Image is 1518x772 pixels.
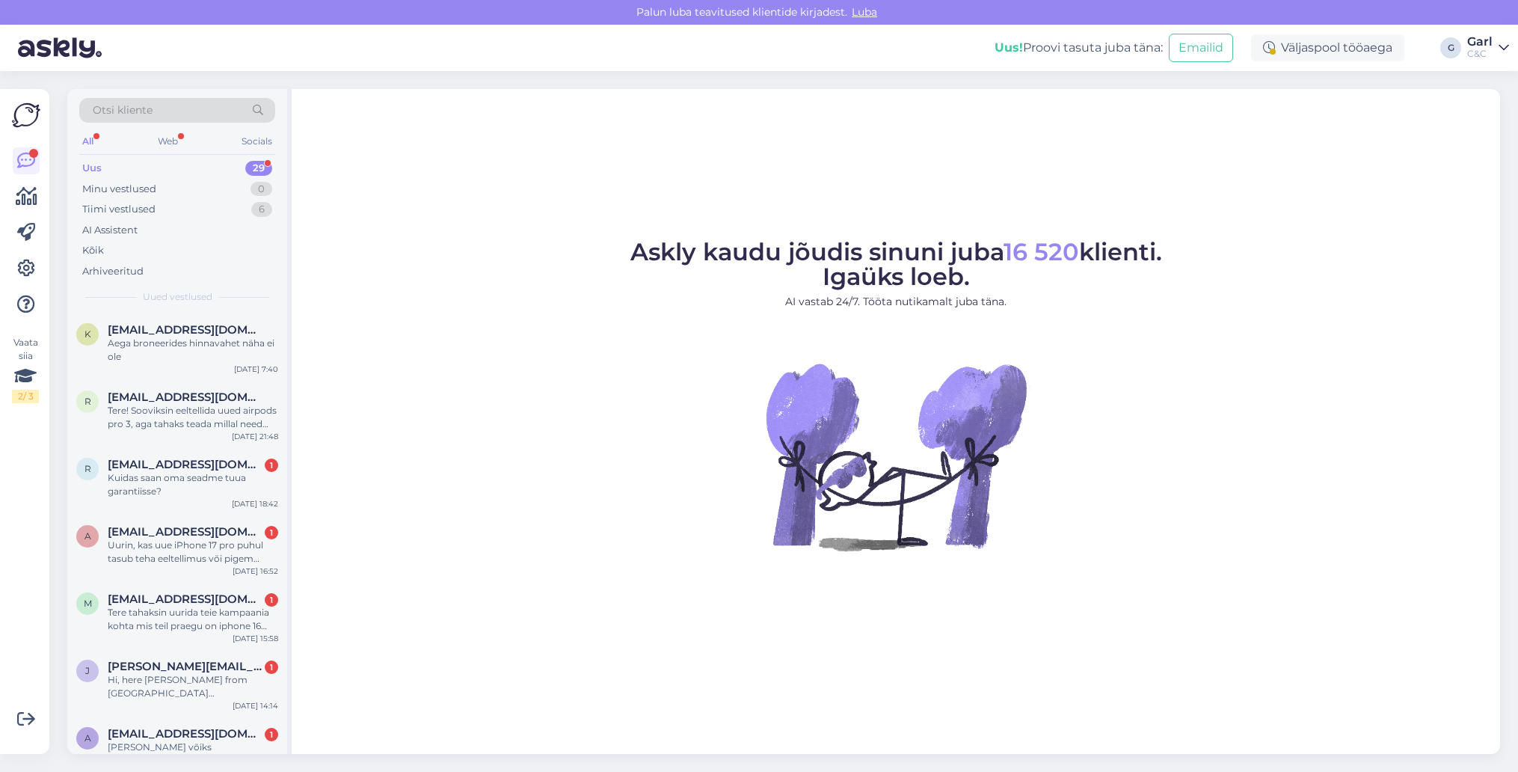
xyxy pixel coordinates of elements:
[82,182,156,197] div: Minu vestlused
[630,294,1162,310] p: AI vastab 24/7. Tööta nutikamalt juba täna.
[84,396,91,407] span: R
[84,598,92,609] span: m
[251,182,272,197] div: 0
[1004,237,1079,266] span: 16 520
[1467,48,1493,60] div: C&C
[239,132,275,151] div: Socials
[234,364,278,375] div: [DATE] 7:40
[155,132,181,151] div: Web
[12,101,40,129] img: Askly Logo
[108,323,263,337] span: Karita.raid@gmail.com
[82,264,144,279] div: Arhiveeritud
[108,458,263,471] span: raat.kristel@gmail.com
[93,102,153,118] span: Otsi kliente
[1467,36,1509,60] a: GarlC&C
[82,161,102,176] div: Uus
[995,39,1163,57] div: Proovi tasuta juba täna:
[85,665,90,676] span: j
[995,40,1023,55] b: Uus!
[1440,37,1461,58] div: G
[84,463,91,474] span: r
[108,525,263,539] span: ageelias@gmail.com
[265,593,278,607] div: 1
[108,727,263,741] span: arviluts1@gmail.com
[108,592,263,606] span: mirjam.laks@gmail.com
[108,660,263,673] span: j.aleksandrova@cec.com
[265,728,278,741] div: 1
[84,530,91,542] span: a
[245,161,272,176] div: 29
[79,132,96,151] div: All
[1467,36,1493,48] div: Garl
[233,633,278,644] div: [DATE] 15:58
[143,290,212,304] span: Uued vestlused
[761,322,1030,591] img: No Chat active
[108,337,278,364] div: Aega broneerides hinnavahet näha ei ole
[108,606,278,633] div: Tere tahaksin uurida teie kampaania kohta mis teil praegu on iphone 16 prole millest see hind sol...
[108,673,278,700] div: Hi, here [PERSON_NAME] from [GEOGRAPHIC_DATA] [GEOGRAPHIC_DATA], Akropole Alfa. Can you guys plea...
[12,336,39,403] div: Vaata siia
[108,404,278,431] div: Tere! Sooviksin eeltellida uued airpods pro 3, aga tahaks teada millal need kätte võiks saada?
[251,202,272,217] div: 6
[82,223,138,238] div: AI Assistent
[233,700,278,711] div: [DATE] 14:14
[265,526,278,539] div: 1
[630,237,1162,291] span: Askly kaudu jõudis sinuni juba klienti. Igaüks loeb.
[233,566,278,577] div: [DATE] 16:52
[84,732,91,744] span: a
[82,202,156,217] div: Tiimi vestlused
[1251,34,1404,61] div: Väljaspool tööaega
[847,5,882,19] span: Luba
[108,539,278,566] div: Uurin, kas uue iPhone 17 pro puhul tasub teha eeltellimus või pigem oodata, kui jõuavad tavamüüki...
[108,741,278,768] div: [PERSON_NAME] võiks [PERSON_NAME] SmartDeal+ kindlustustingimused?
[12,390,39,403] div: 2 / 3
[232,431,278,442] div: [DATE] 21:48
[108,390,263,404] span: Robinrobertantonis003@gmail.com
[82,243,104,258] div: Kõik
[232,498,278,509] div: [DATE] 18:42
[84,328,91,340] span: K
[108,471,278,498] div: Kuidas saan oma seadme tuua garantiisse?
[1169,34,1233,62] button: Emailid
[265,661,278,674] div: 1
[265,459,278,472] div: 1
